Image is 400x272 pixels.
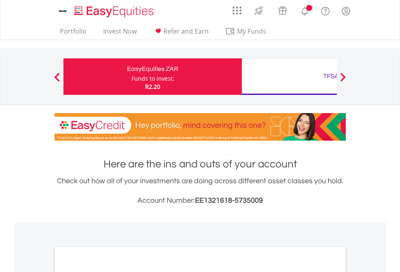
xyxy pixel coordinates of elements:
a: Notifications [294,2,315,18]
span: EE1321618-5735009 [195,197,263,204]
h3: Account Number: [55,195,346,206]
div: Check out how all of your investments are doing across different asset classes you hold. [55,176,346,206]
button: Next [335,77,351,85]
img: grid-menu-icon.svg [233,6,241,15]
a: Invest Now [100,27,140,40]
a: My Profile [336,2,356,20]
a: AppsGrid [227,2,247,15]
a: FAQ's and Support [315,2,336,18]
span: R2.20 [145,83,160,90]
img: EasyEquities_Logo.png [72,5,157,18]
div: Funds to invest: [131,75,174,83]
h1: Here are the ins and outs of your account [55,157,346,171]
a: Home page [71,2,157,18]
span: Refer and Earn [163,27,209,36]
a: Refer and Earn [150,27,212,40]
button: Previous [49,77,65,85]
a: Portfolio [57,27,90,40]
div: EasyEquities ZAR [68,63,237,75]
a: Vouchers [271,2,294,17]
img: thrive-v2.svg [252,4,265,17]
img: vouchers-v2.svg [276,4,289,17]
span: My Funds [225,26,278,36]
img: EasyCredit Promotion Banner [55,113,346,141]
